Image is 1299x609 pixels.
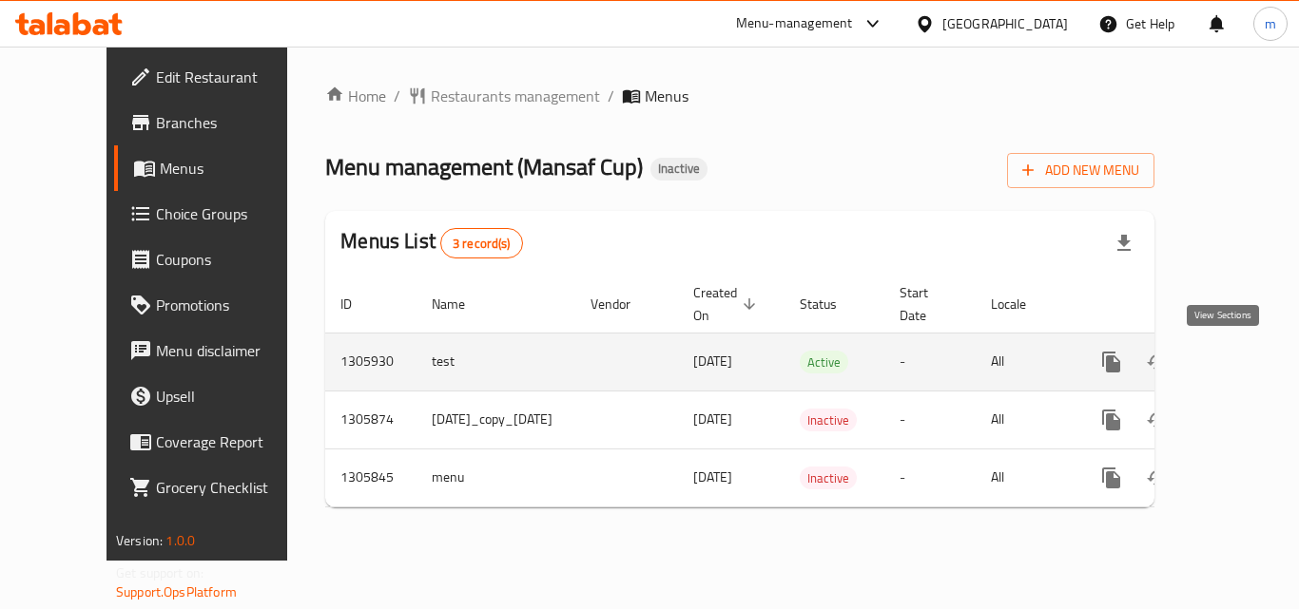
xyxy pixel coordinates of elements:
[976,390,1074,448] td: All
[114,465,323,510] a: Grocery Checklist
[116,528,163,553] span: Version:
[325,333,417,390] td: 1305930
[417,448,575,506] td: menu
[156,476,308,499] span: Grocery Checklist
[325,85,1154,107] nav: breadcrumb
[114,191,323,237] a: Choice Groups
[116,561,204,585] span: Get support on:
[325,85,386,107] a: Home
[800,409,857,431] div: Inactive
[325,145,643,188] span: Menu management ( Mansaf Cup )
[440,228,523,258] div: Total records count
[693,465,732,489] span: [DATE]
[991,293,1051,315] span: Locale
[976,448,1074,506] td: All
[340,293,377,315] span: ID
[114,328,323,373] a: Menu disclaimer
[114,419,323,465] a: Coverage Report
[800,409,857,431] span: Inactive
[800,351,848,373] div: Active
[156,385,308,408] span: Upsell
[800,467,857,489] span: Inactive
[432,293,490,315] span: Name
[800,352,848,373] span: Active
[884,448,976,506] td: -
[160,157,308,180] span: Menus
[394,85,400,107] li: /
[800,293,862,315] span: Status
[156,248,308,271] span: Coupons
[591,293,655,315] span: Vendor
[1265,13,1276,34] span: m
[693,407,732,431] span: [DATE]
[340,227,522,258] h2: Menus List
[884,333,976,390] td: -
[645,85,688,107] span: Menus
[114,145,323,191] a: Menus
[408,85,600,107] a: Restaurants management
[1089,339,1134,385] button: more
[1134,397,1180,443] button: Change Status
[156,430,308,453] span: Coverage Report
[431,85,600,107] span: Restaurants management
[114,54,323,100] a: Edit Restaurant
[800,466,857,489] div: Inactive
[156,294,308,316] span: Promotions
[1101,220,1147,266] div: Export file
[650,158,708,181] div: Inactive
[1134,455,1180,501] button: Change Status
[156,339,308,362] span: Menu disclaimer
[1074,276,1287,333] th: Actions
[325,276,1287,507] table: enhanced table
[1007,153,1154,188] button: Add New Menu
[114,282,323,328] a: Promotions
[417,333,575,390] td: test
[165,528,195,553] span: 1.0.0
[156,202,308,225] span: Choice Groups
[942,13,1068,34] div: [GEOGRAPHIC_DATA]
[417,390,575,448] td: [DATE]_copy_[DATE]
[441,235,522,253] span: 3 record(s)
[650,161,708,177] span: Inactive
[114,373,323,419] a: Upsell
[608,85,614,107] li: /
[156,111,308,134] span: Branches
[1089,455,1134,501] button: more
[325,390,417,448] td: 1305874
[900,281,953,327] span: Start Date
[884,390,976,448] td: -
[1089,397,1134,443] button: more
[1022,159,1139,182] span: Add New Menu
[325,448,417,506] td: 1305845
[114,237,323,282] a: Coupons
[736,12,853,35] div: Menu-management
[693,281,762,327] span: Created On
[116,580,237,604] a: Support.OpsPlatform
[693,349,732,373] span: [DATE]
[976,333,1074,390] td: All
[156,66,308,88] span: Edit Restaurant
[114,100,323,145] a: Branches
